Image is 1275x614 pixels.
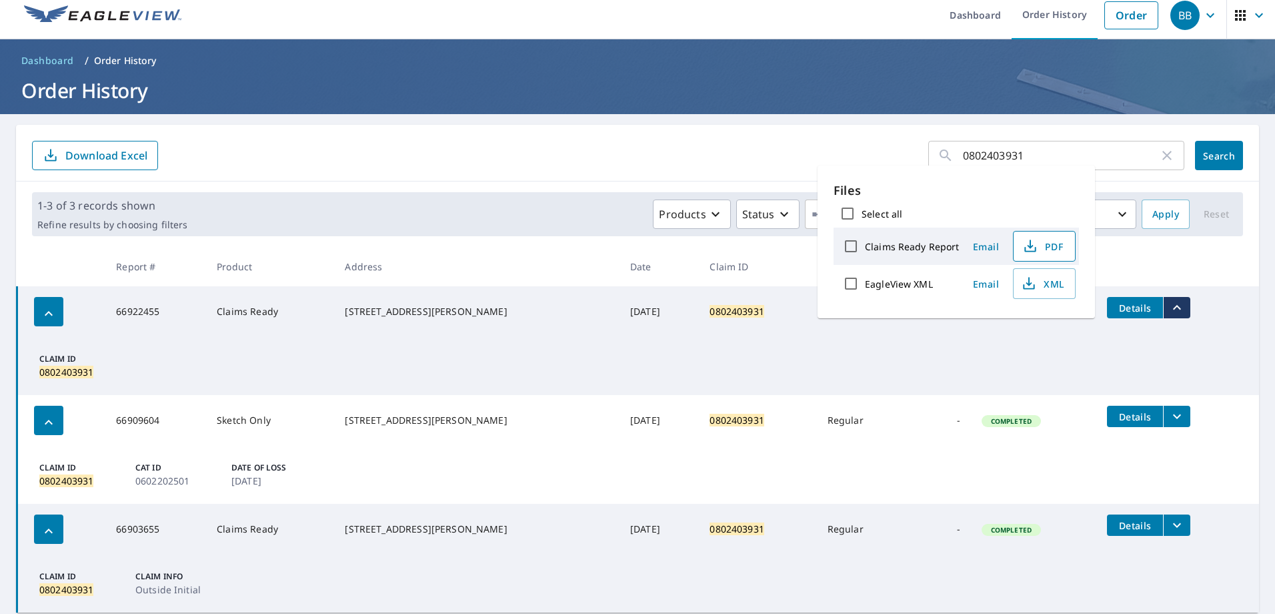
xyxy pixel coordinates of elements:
p: Date of Loss [231,462,311,474]
p: Download Excel [65,148,147,163]
label: EagleView XML [865,278,933,290]
mark: 0802403931 [39,583,93,596]
td: [DATE] [619,286,699,337]
td: [DATE] [619,395,699,446]
th: Address [334,247,619,286]
p: Cat ID [135,462,215,474]
span: Completed [983,525,1040,535]
label: Select all [862,208,902,220]
button: XML [1013,268,1076,299]
mark: 0802403931 [710,305,764,318]
td: - [907,504,971,555]
button: detailsBtn-66903655 [1107,515,1163,536]
label: Claims Ready Report [865,240,960,253]
button: detailsBtn-66909604 [1107,406,1163,427]
div: [STREET_ADDRESS][PERSON_NAME] [345,305,609,318]
a: Order [1104,1,1158,29]
td: Regular [817,504,907,555]
td: 66922455 [105,286,206,337]
a: Dashboard [16,50,79,71]
button: Apply [1142,200,1190,229]
p: Refine results by choosing filters [37,219,187,231]
span: Details [1115,519,1155,532]
span: Details [1115,302,1155,314]
p: 1-3 of 3 records shown [37,198,187,214]
button: Email [965,236,1008,257]
p: Claim ID [39,462,119,474]
span: Email [970,278,1002,290]
th: Product [206,247,334,286]
td: Claims Ready [206,286,334,337]
button: Email [965,274,1008,294]
button: PDF [1013,231,1076,262]
span: XML [1022,276,1064,292]
span: Email [970,240,1002,253]
p: Status [742,206,775,222]
mark: 0802403931 [710,414,764,426]
p: Products [659,206,706,222]
div: [STREET_ADDRESS][PERSON_NAME] [345,523,609,536]
span: Details [1115,410,1155,423]
span: Search [1206,149,1232,162]
p: [DATE] [231,474,311,488]
th: Delivery [817,247,907,286]
td: Sketch Only [206,395,334,446]
p: Files [834,182,1079,200]
span: Completed [983,416,1040,426]
th: Claim ID [699,247,816,286]
button: detailsBtn-66922455 [1107,297,1163,318]
td: Claims Ready [206,504,334,555]
td: - [907,395,971,446]
button: Search [1195,141,1243,170]
td: Regular [817,395,907,446]
span: Orgs [811,206,856,223]
button: filesDropdownBtn-66903655 [1163,515,1190,536]
mark: 0802403931 [39,475,93,487]
button: filesDropdownBtn-66909604 [1163,406,1190,427]
mark: 0802403931 [39,366,93,378]
button: Orgs67 [805,200,931,229]
p: Claim ID [39,571,119,583]
th: Report # [105,247,206,286]
button: Download Excel [32,141,158,170]
div: BB [1170,1,1200,30]
button: filesDropdownBtn-66922455 [1163,297,1190,318]
input: Address, Report #, Claim ID, etc. [963,137,1159,174]
p: Outside Initial [135,583,215,597]
td: 66903655 [105,504,206,555]
p: Claim Info [135,571,215,583]
span: PDF [1022,238,1064,254]
button: Status [736,200,800,229]
p: Order History [94,54,157,67]
p: Claim ID [39,353,119,365]
button: Products [653,200,730,229]
mark: 0802403931 [710,523,764,535]
td: Regular [817,286,907,337]
span: Dashboard [21,54,74,67]
th: Date [619,247,699,286]
nav: breadcrumb [16,50,1259,71]
div: [STREET_ADDRESS][PERSON_NAME] [345,414,609,427]
td: [DATE] [619,504,699,555]
p: 0602202501 [135,474,215,488]
img: EV Logo [24,5,181,25]
h1: Order History [16,77,1259,104]
span: Apply [1152,206,1179,223]
td: 66909604 [105,395,206,446]
li: / [85,53,89,69]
